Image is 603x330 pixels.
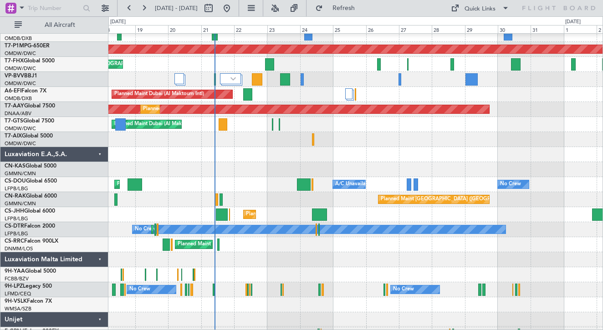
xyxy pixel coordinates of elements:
[117,178,261,191] div: Planned Maint [GEOGRAPHIC_DATA] ([GEOGRAPHIC_DATA])
[5,200,36,207] a: GMMN/CMN
[5,118,23,124] span: T7-GTS
[381,193,524,206] div: Planned Maint [GEOGRAPHIC_DATA] ([GEOGRAPHIC_DATA])
[5,290,31,297] a: LFMD/CEQ
[246,208,389,221] div: Planned Maint [GEOGRAPHIC_DATA] ([GEOGRAPHIC_DATA])
[500,178,521,191] div: No Crew
[5,193,26,199] span: CN-RAK
[5,269,56,274] a: 9H-YAAGlobal 5000
[366,25,399,33] div: 26
[155,4,198,12] span: [DATE] - [DATE]
[5,88,21,94] span: A6-EFI
[5,269,25,274] span: 9H-YAA
[5,103,55,109] a: T7-AAYGlobal 7500
[5,178,57,184] a: CS-DOUGlobal 6500
[5,178,26,184] span: CS-DOU
[5,245,33,252] a: DNMM/LOS
[5,170,36,177] a: GMMN/CMN
[5,133,53,139] a: T7-AIXGlobal 5000
[267,25,300,33] div: 23
[178,238,321,251] div: Planned Maint [GEOGRAPHIC_DATA] ([GEOGRAPHIC_DATA])
[311,1,366,15] button: Refresh
[325,5,363,11] span: Refresh
[135,223,156,236] div: No Crew
[335,178,373,191] div: A/C Unavailable
[5,223,55,229] a: CS-DTRFalcon 2000
[5,223,24,229] span: CS-DTR
[5,50,36,57] a: OMDW/DWC
[5,215,28,222] a: LFPB/LBG
[5,239,58,244] a: CS-RRCFalcon 900LX
[5,193,57,199] a: CN-RAKGlobal 6000
[5,95,32,102] a: OMDB/DXB
[110,18,126,26] div: [DATE]
[114,117,204,131] div: Planned Maint Dubai (Al Maktoum Intl)
[10,18,99,32] button: All Aircraft
[564,25,597,33] div: 1
[5,133,22,139] span: T7-AIX
[5,43,50,49] a: T7-P1MPG-650ER
[5,185,28,192] a: LFPB/LBG
[465,25,498,33] div: 29
[5,163,56,169] a: CN-KASGlobal 5000
[5,239,24,244] span: CS-RRC
[168,25,201,33] div: 20
[5,73,24,79] span: VP-BVV
[5,35,32,42] a: OMDB/DXB
[5,73,37,79] a: VP-BVVBBJ1
[5,125,36,132] a: OMDW/DWC
[432,25,465,33] div: 28
[129,283,150,296] div: No Crew
[5,103,24,109] span: T7-AAY
[5,208,55,214] a: CS-JHHGlobal 6000
[5,299,27,304] span: 9H-VSLK
[5,208,24,214] span: CS-JHH
[135,25,168,33] div: 19
[24,22,96,28] span: All Aircraft
[5,88,46,94] a: A6-EFIFalcon 7X
[5,58,55,64] a: T7-FHXGlobal 5000
[201,25,234,33] div: 21
[333,25,366,33] div: 25
[28,1,80,15] input: Trip Number
[234,25,267,33] div: 22
[114,87,204,101] div: Planned Maint Dubai (Al Maktoum Intl)
[5,299,52,304] a: 9H-VSLKFalcon 7X
[300,25,333,33] div: 24
[102,25,135,33] div: 18
[5,275,29,282] a: FCBB/BZV
[399,25,432,33] div: 27
[5,58,24,64] span: T7-FHX
[531,25,563,33] div: 31
[5,110,31,117] a: DNAA/ABV
[143,102,233,116] div: Planned Maint Dubai (Al Maktoum Intl)
[230,77,236,81] img: arrow-gray.svg
[5,65,36,72] a: OMDW/DWC
[5,305,31,312] a: WMSA/SZB
[5,118,54,124] a: T7-GTSGlobal 7500
[5,140,36,147] a: OMDW/DWC
[446,1,514,15] button: Quick Links
[5,284,52,289] a: 9H-LPZLegacy 500
[465,5,496,14] div: Quick Links
[565,18,581,26] div: [DATE]
[5,230,28,237] a: LFPB/LBG
[498,25,531,33] div: 30
[5,43,27,49] span: T7-P1MP
[5,80,36,87] a: OMDW/DWC
[393,283,414,296] div: No Crew
[5,284,23,289] span: 9H-LPZ
[5,163,26,169] span: CN-KAS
